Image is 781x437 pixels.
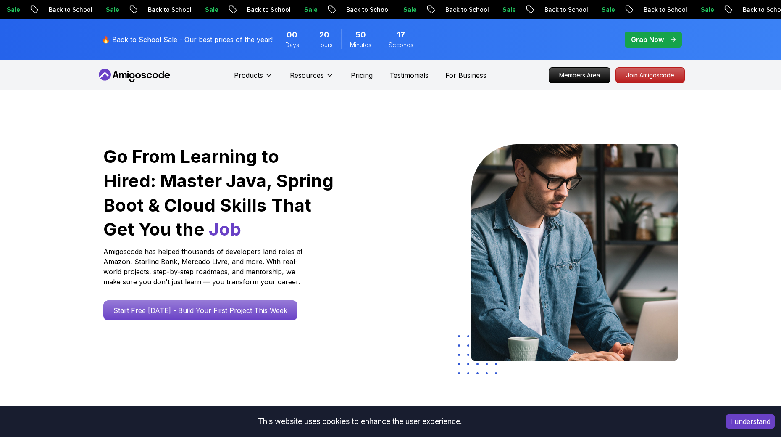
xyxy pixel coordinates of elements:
[297,5,323,14] p: Sale
[239,5,297,14] p: Back to School
[103,144,335,241] h1: Go From Learning to Hired: Master Java, Spring Boot & Cloud Skills That Get You the
[316,41,333,49] span: Hours
[290,70,334,87] button: Resources
[209,218,241,240] span: Job
[140,5,197,14] p: Back to School
[594,5,621,14] p: Sale
[6,412,713,431] div: This website uses cookies to enhance the user experience.
[287,29,297,41] span: 0 Days
[41,5,98,14] p: Back to School
[438,5,495,14] p: Back to School
[397,29,405,41] span: 17 Seconds
[234,70,263,80] p: Products
[445,70,486,80] a: For Business
[389,41,413,49] span: Seconds
[389,70,429,80] a: Testimonials
[726,414,775,429] button: Accept cookies
[537,5,594,14] p: Back to School
[319,29,329,41] span: 20 Hours
[234,70,273,87] button: Products
[636,5,693,14] p: Back to School
[495,5,522,14] p: Sale
[197,5,224,14] p: Sale
[290,70,324,80] p: Resources
[631,34,664,45] p: Grab Now
[351,70,373,80] a: Pricing
[471,144,678,361] img: hero
[339,5,396,14] p: Back to School
[616,68,684,83] p: Join Amigoscode
[285,41,299,49] span: Days
[103,300,297,320] a: Start Free [DATE] - Build Your First Project This Week
[396,5,423,14] p: Sale
[615,67,685,83] a: Join Amigoscode
[350,41,371,49] span: Minutes
[102,34,273,45] p: 🔥 Back to School Sale - Our best prices of the year!
[549,68,610,83] p: Members Area
[549,67,610,83] a: Members Area
[103,246,305,287] p: Amigoscode has helped thousands of developers land roles at Amazon, Starling Bank, Mercado Livre,...
[355,29,366,41] span: 50 Minutes
[98,5,125,14] p: Sale
[693,5,720,14] p: Sale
